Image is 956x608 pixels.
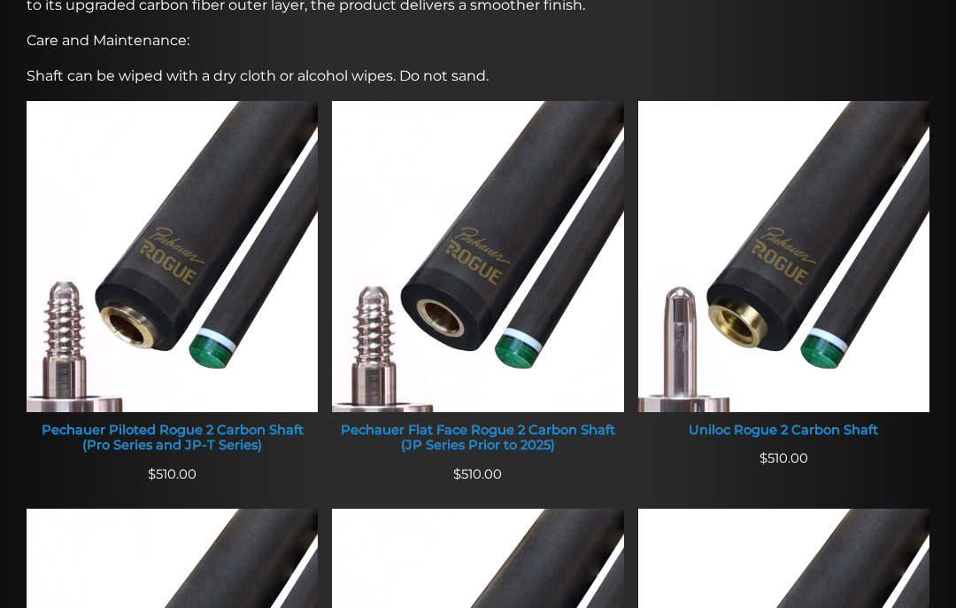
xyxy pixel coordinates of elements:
div: Uniloc Rogue 2 Carbon Shaft [638,423,929,439]
p: Shaft can be wiped with a dry cloth or alcohol wipes. Do not sand. [27,66,929,87]
img: Pechauer Flat Face Rogue 2 Carbon Shaft (JP Series Prior to 2025) [332,101,623,412]
span: 510.00 [453,466,502,482]
a: Pechauer Flat Face Rogue 2 Carbon Shaft (JP Series Prior to 2025) Pechauer Flat Face Rogue 2 Carb... [332,101,623,464]
img: Uniloc Rogue 2 Carbon Shaft [638,101,929,412]
a: Uniloc Rogue 2 Carbon Shaft Uniloc Rogue 2 Carbon Shaft [638,101,929,448]
p: Care and Maintenance: [27,30,929,51]
span: 510.00 [759,450,808,466]
span: 510.00 [148,466,197,482]
div: Pechauer Piloted Rogue 2 Carbon Shaft (Pro Series and JP-T Series) [27,423,318,454]
span: $ [759,450,767,466]
img: Pechauer Piloted Rogue 2 Carbon Shaft (Pro Series and JP-T Series) [27,101,318,412]
a: Pechauer Piloted Rogue 2 Carbon Shaft (Pro Series and JP-T Series) Pechauer Piloted Rogue 2 Carbo... [27,101,318,464]
span: $ [148,466,156,482]
span: $ [453,466,461,482]
div: Pechauer Flat Face Rogue 2 Carbon Shaft (JP Series Prior to 2025) [332,423,623,454]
